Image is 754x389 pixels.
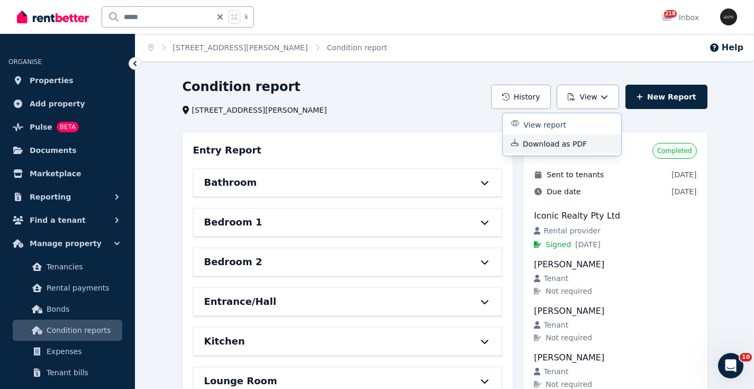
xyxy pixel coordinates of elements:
h1: Condition report [183,78,301,95]
span: ORGANISE [8,58,42,66]
a: Tenancies [13,256,122,277]
span: Completed [657,147,692,155]
button: View [557,85,619,109]
h3: Entry Report [193,143,261,158]
a: Condition reports [13,320,122,341]
h6: Lounge Room [204,374,277,388]
span: Rental provider [544,225,601,236]
div: [PERSON_NAME] [534,351,696,364]
span: Not required [546,286,592,296]
a: Add property [8,93,126,114]
div: Inbox [662,12,699,23]
a: Expenses [13,341,122,362]
a: Properties [8,70,126,91]
p: View report [523,120,574,130]
span: [DATE] [671,169,696,180]
span: Tenant bills [47,366,118,379]
a: Rental payments [13,277,122,298]
nav: Breadcrumb [135,34,400,61]
img: RentBetter [17,9,89,25]
span: Properties [30,74,74,87]
span: Reporting [30,191,71,203]
div: View [503,113,621,156]
div: [PERSON_NAME] [534,258,696,271]
span: Signed [546,239,571,250]
a: Condition report [327,43,387,52]
span: Expenses [47,345,118,358]
span: Tenancies [47,260,118,273]
a: Bonds [13,298,122,320]
span: Find a tenant [30,214,86,227]
span: [STREET_ADDRESS][PERSON_NAME] [192,105,327,115]
span: Add property [30,97,85,110]
div: Iconic Realty Pty Ltd [534,210,696,222]
button: Reporting [8,186,126,207]
span: Tenant [544,273,569,284]
p: Download as PDF [523,139,596,149]
h6: Entrance/Hall [204,294,277,309]
span: Documents [30,144,77,157]
span: Rental payments [47,282,118,294]
span: 218 [664,10,677,17]
h6: Bathroom [204,175,257,190]
a: Documents [8,140,126,161]
span: Manage property [30,237,102,250]
span: k [244,13,248,21]
span: Due date [547,186,580,197]
span: BETA [57,122,79,132]
span: [DATE] [575,239,600,250]
button: Find a tenant [8,210,126,231]
h6: Bedroom 2 [204,255,262,269]
a: New Report [625,85,707,109]
img: Iconic Realty Pty Ltd [720,8,737,25]
span: Pulse [30,121,52,133]
h6: Kitchen [204,334,245,349]
span: Bonds [47,303,118,315]
button: Help [709,41,743,54]
a: PulseBETA [8,116,126,138]
span: [DATE] [671,186,696,197]
span: 10 [740,353,752,361]
span: Sent to tenants [547,169,604,180]
a: [STREET_ADDRESS][PERSON_NAME] [173,43,308,52]
span: Tenant [544,320,569,330]
a: Marketplace [8,163,126,184]
iframe: Intercom live chat [718,353,743,378]
span: Marketplace [30,167,81,180]
span: Tenant [544,366,569,377]
button: Manage property [8,233,126,254]
button: History [491,85,551,109]
div: [PERSON_NAME] [534,305,696,318]
span: Not required [546,332,592,343]
span: Condition reports [47,324,118,337]
h6: Bedroom 1 [204,215,262,230]
a: Tenant bills [13,362,122,383]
